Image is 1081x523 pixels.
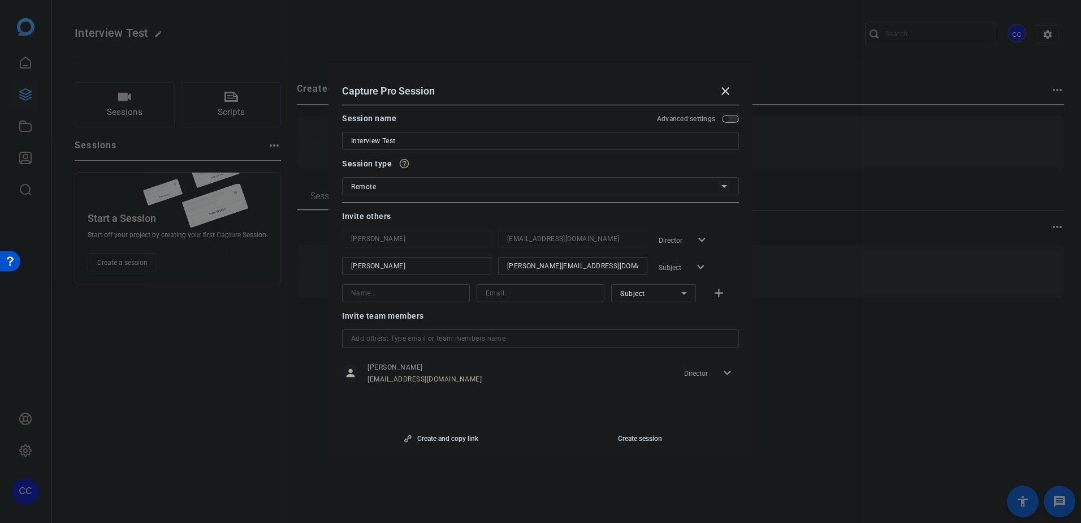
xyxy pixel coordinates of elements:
[657,114,715,123] h2: Advanced settings
[348,428,534,449] button: Create and copy link
[351,232,482,246] input: Name...
[659,264,681,272] span: Subject
[342,78,739,105] div: Capture Pro Session
[367,363,482,372] span: [PERSON_NAME]
[342,309,739,323] div: Invite team members
[342,209,739,223] div: Invite others
[719,84,732,98] mat-icon: close
[620,290,645,298] span: Subject
[417,434,478,443] span: Create and copy link
[367,375,482,384] span: [EMAIL_ADDRESS][DOMAIN_NAME]
[507,232,638,246] input: Email...
[351,259,482,273] input: Name...
[342,112,396,125] div: Session name
[399,158,410,169] mat-icon: help_outline
[351,332,730,345] input: Add others: Type email or team members name
[351,134,730,148] input: Enter Session Name
[507,259,638,273] input: Email...
[654,257,712,277] button: Subject
[547,428,733,449] button: Create session
[342,157,392,170] span: Session type
[486,286,595,300] input: Email...
[351,286,461,300] input: Name...
[618,434,662,443] span: Create session
[342,365,359,381] mat-icon: person
[351,183,376,191] span: Remote
[694,260,708,275] mat-icon: expand_more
